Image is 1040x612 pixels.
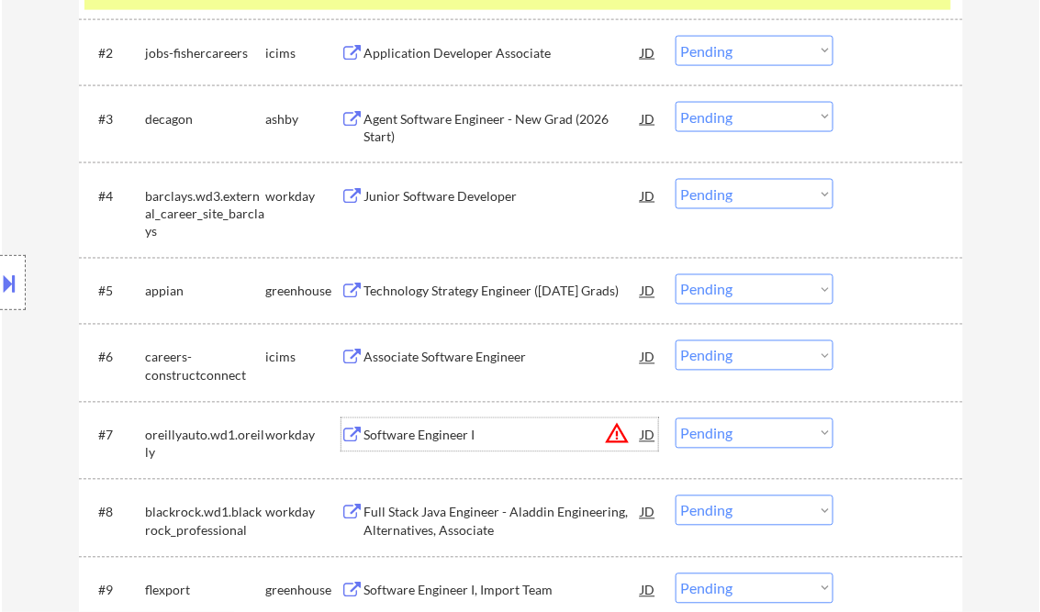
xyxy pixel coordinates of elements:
div: JD [640,36,658,69]
div: Junior Software Developer [364,187,642,206]
div: Technology Strategy Engineer ([DATE] Grads) [364,283,642,301]
div: #8 [99,504,131,522]
div: Agent Software Engineer - New Grad (2026 Start) [364,110,642,146]
div: JD [640,495,658,529]
div: #9 [99,582,131,600]
div: #2 [99,44,131,62]
div: blackrock.wd1.blackrock_professional [146,504,266,540]
div: icims [266,44,341,62]
div: JD [640,418,658,451]
div: flexport [146,582,266,600]
div: workday [266,504,341,522]
div: JD [640,102,658,135]
div: jobs-fishercareers [146,44,266,62]
div: greenhouse [266,582,341,600]
div: JD [640,340,658,373]
div: #3 [99,110,131,128]
div: JD [640,274,658,307]
div: decagon [146,110,266,128]
div: Associate Software Engineer [364,349,642,367]
div: JD [640,179,658,212]
div: Software Engineer I [364,427,642,445]
button: warning_amber [605,421,631,447]
div: Software Engineer I, Import Team [364,582,642,600]
div: Application Developer Associate [364,44,642,62]
div: ashby [266,110,341,128]
div: Full Stack Java Engineer - Aladdin Engineering, Alternatives, Associate [364,504,642,540]
div: JD [640,573,658,606]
